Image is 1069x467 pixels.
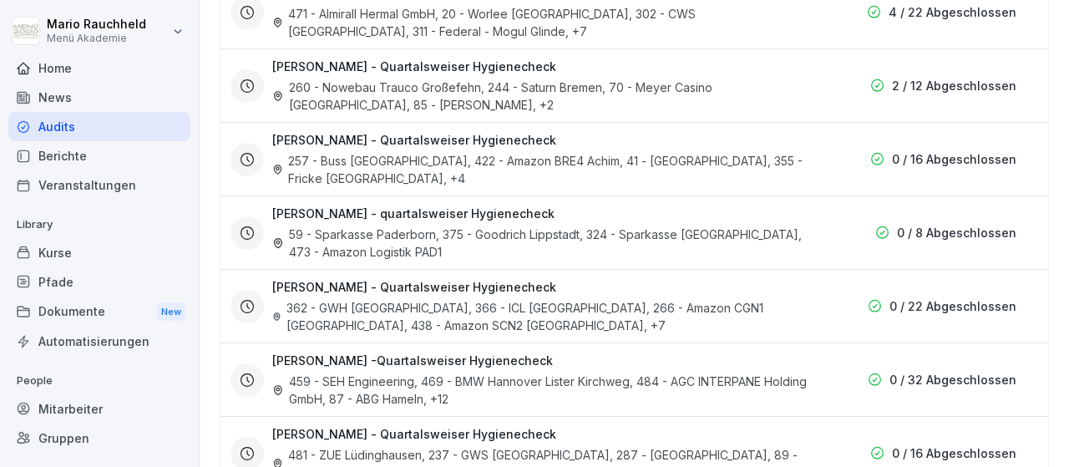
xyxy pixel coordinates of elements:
a: News [8,83,190,112]
p: 0 / 8 Abgeschlossen [897,224,1016,241]
div: 459 - SEH Engineering, 469 - BMW Hannover Lister Kirchweg, 484 - AGC INTERPANE Holding GmbH, 87 -... [272,373,808,408]
a: Automatisierungen [8,327,190,356]
a: Kurse [8,238,190,267]
div: 260 - Nowebau Trauco Großefehn, 244 - Saturn Bremen, 70 - Meyer Casino [GEOGRAPHIC_DATA], 85 - [P... [272,79,808,114]
p: Menü Akademie [47,33,146,44]
h3: [PERSON_NAME] - Quartalsweiser Hygienecheck [272,131,556,149]
div: Dokumente [8,297,190,327]
div: 59 - Sparkasse Paderborn, 375 - Goodrich Lippstadt, 324 - Sparkasse [GEOGRAPHIC_DATA], 473 - Amaz... [272,226,808,261]
div: 471 - Almirall Hermal GmbH, 20 - Worlee [GEOGRAPHIC_DATA], 302 - CWS [GEOGRAPHIC_DATA], 311 - Fed... [272,5,808,40]
div: 362 - GWH [GEOGRAPHIC_DATA], 366 - ICL [GEOGRAPHIC_DATA], 266 - Amazon CGN1 [GEOGRAPHIC_DATA], 43... [272,299,808,334]
h3: [PERSON_NAME] - Quartalsweiser Hygienecheck [272,425,556,443]
p: 0 / 32 Abgeschlossen [889,371,1016,388]
a: Pfade [8,267,190,297]
a: Audits [8,112,190,141]
p: 0 / 16 Abgeschlossen [892,150,1016,168]
p: Mario Rauchheld [47,18,146,32]
div: New [157,302,185,322]
h3: [PERSON_NAME] - Quartalsweiser Hygienecheck [272,278,556,296]
a: Berichte [8,141,190,170]
h3: [PERSON_NAME] - Quartalsweiser Hygienecheck [272,58,556,75]
a: Gruppen [8,424,190,453]
p: Library [8,211,190,238]
p: 0 / 22 Abgeschlossen [889,297,1016,315]
div: 257 - Buss [GEOGRAPHIC_DATA], 422 - Amazon BRE4 Achim, 41 - [GEOGRAPHIC_DATA], 355 - Fricke [GEOG... [272,152,808,187]
p: 0 / 16 Abgeschlossen [892,444,1016,462]
h3: [PERSON_NAME] - quartalsweiser Hygienecheck [272,205,555,222]
a: DokumenteNew [8,297,190,327]
p: People [8,368,190,394]
a: Home [8,53,190,83]
h3: [PERSON_NAME] -Quartalsweiser Hygienecheck [272,352,553,369]
p: 2 / 12 Abgeschlossen [892,77,1016,94]
a: Mitarbeiter [8,394,190,424]
a: Veranstaltungen [8,170,190,200]
p: 4 / 22 Abgeschlossen [889,3,1016,21]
